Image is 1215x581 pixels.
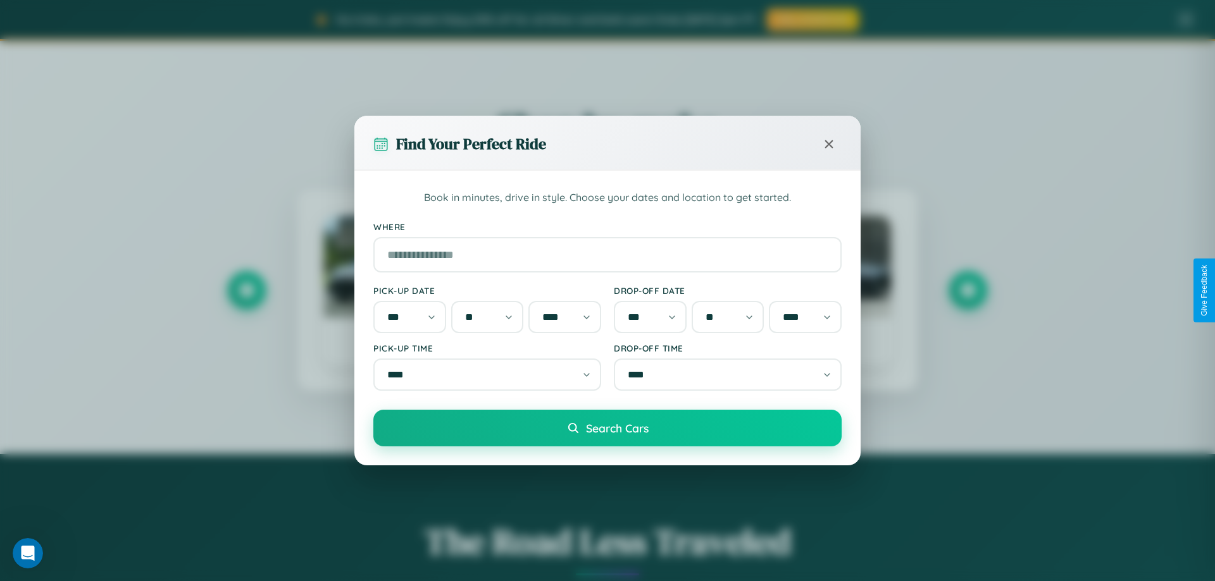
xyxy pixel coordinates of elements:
[396,133,546,154] h3: Find Your Perfect Ride
[586,421,649,435] span: Search Cars
[373,190,842,206] p: Book in minutes, drive in style. Choose your dates and location to get started.
[373,343,601,353] label: Pick-up Time
[373,221,842,232] label: Where
[373,410,842,446] button: Search Cars
[614,285,842,296] label: Drop-off Date
[373,285,601,296] label: Pick-up Date
[614,343,842,353] label: Drop-off Time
